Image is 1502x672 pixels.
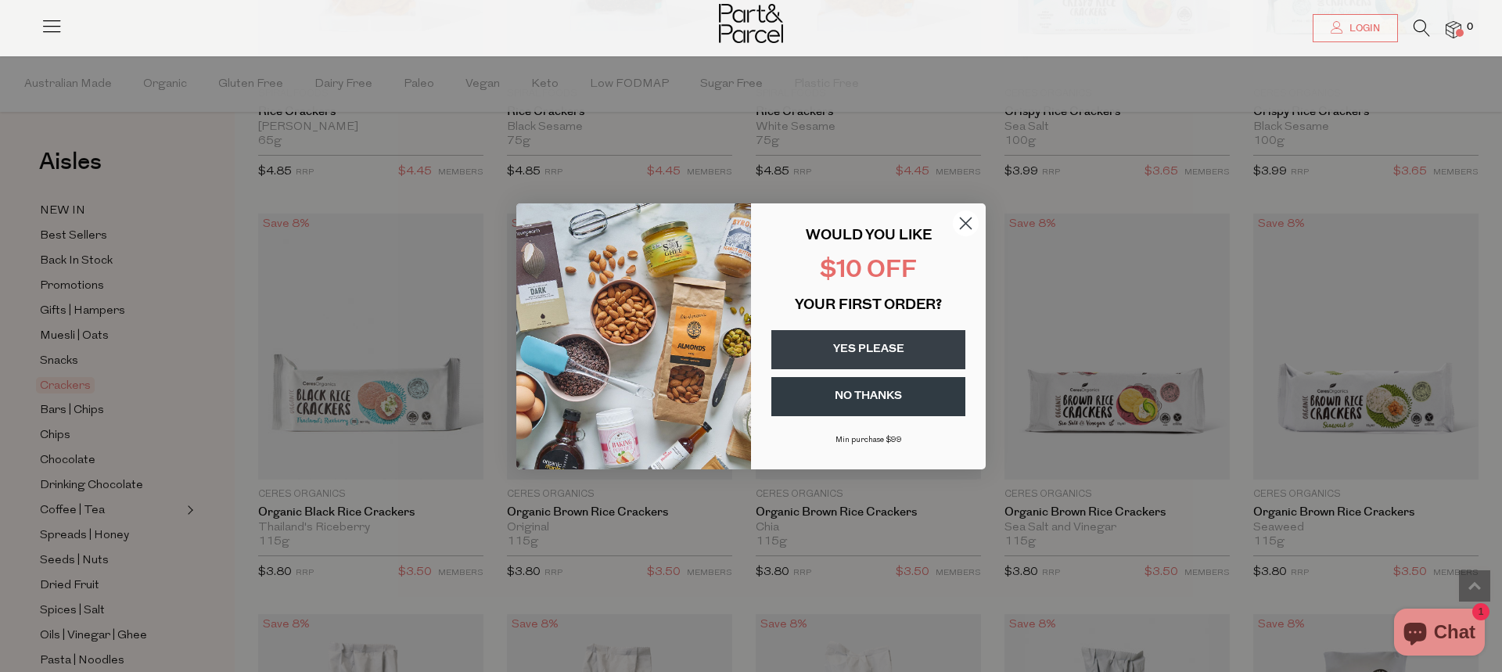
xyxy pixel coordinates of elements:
span: Min purchase $99 [835,436,902,444]
span: WOULD YOU LIKE [806,229,932,243]
span: 0 [1463,20,1477,34]
span: Login [1346,22,1380,35]
button: Close dialog [952,210,979,237]
span: $10 OFF [820,259,917,283]
button: YES PLEASE [771,330,965,369]
inbox-online-store-chat: Shopify online store chat [1389,609,1489,659]
span: YOUR FIRST ORDER? [795,299,942,313]
button: NO THANKS [771,377,965,416]
a: Login [1313,14,1398,42]
a: 0 [1446,21,1461,38]
img: 43fba0fb-7538-40bc-babb-ffb1a4d097bc.jpeg [516,203,751,469]
img: Part&Parcel [719,4,783,43]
